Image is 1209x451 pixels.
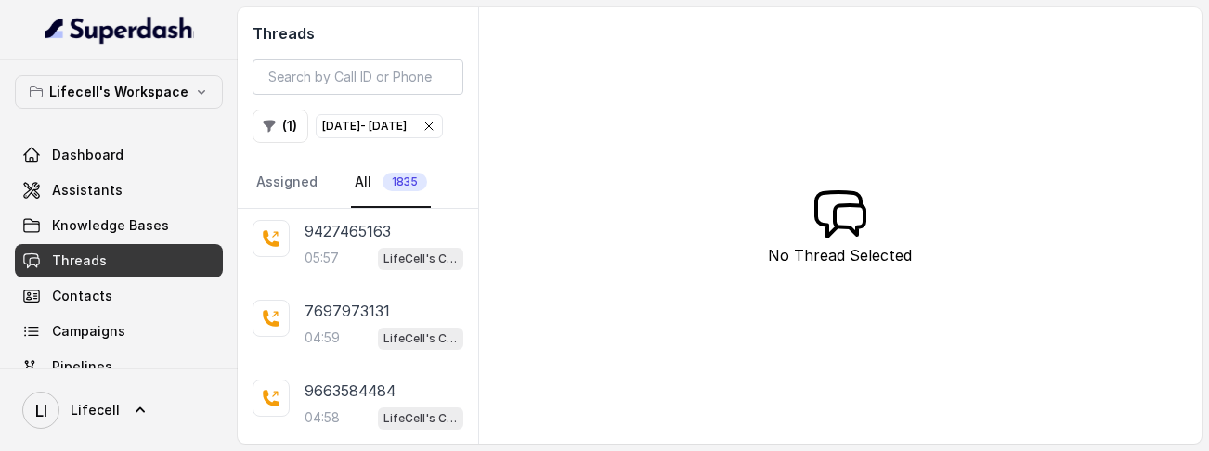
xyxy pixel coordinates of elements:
input: Search by Call ID or Phone Number [253,59,463,95]
a: Dashboard [15,138,223,172]
p: 9427465163 [305,220,391,242]
a: Pipelines [15,350,223,383]
span: 1835 [383,173,427,191]
a: Assistants [15,174,223,207]
a: Knowledge Bases [15,209,223,242]
a: Assigned [253,158,321,208]
a: Campaigns [15,315,223,348]
p: LifeCell's Call Assistant [383,329,458,348]
a: Contacts [15,279,223,313]
p: 04:59 [305,329,340,347]
nav: Tabs [253,158,463,208]
img: light.svg [45,15,194,45]
button: (1) [253,110,308,143]
p: No Thread Selected [768,244,912,266]
p: Lifecell's Workspace [49,81,188,103]
p: LifeCell's Call Assistant [383,409,458,428]
p: 05:57 [305,249,339,267]
a: All1835 [351,158,431,208]
p: 7697973131 [305,300,390,322]
a: Lifecell [15,384,223,436]
p: LifeCell's Call Assistant [383,250,458,268]
button: [DATE]- [DATE] [316,114,443,138]
button: Lifecell's Workspace [15,75,223,109]
a: Threads [15,244,223,277]
p: 04:58 [305,408,340,427]
p: 9663584484 [305,380,396,402]
h2: Threads [253,22,463,45]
